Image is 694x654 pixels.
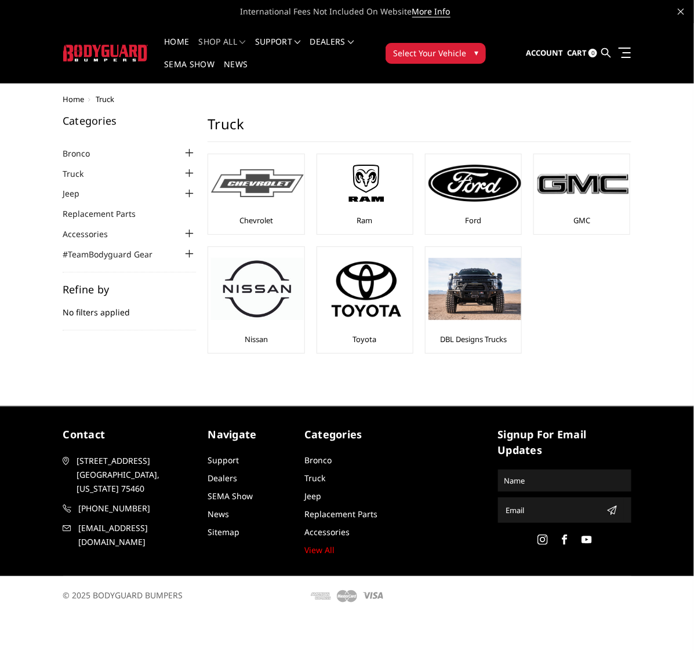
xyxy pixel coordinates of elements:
[63,115,196,126] h5: Categories
[96,94,115,104] span: Truck
[304,473,325,484] a: Truck
[498,427,631,458] h5: signup for email updates
[386,43,486,64] button: Select Your Vehicle
[63,45,148,61] img: BODYGUARD BUMPERS
[255,38,301,60] a: Support
[357,215,373,226] a: Ram
[63,284,196,330] div: No filters applied
[224,60,248,83] a: News
[465,215,481,226] a: Ford
[63,94,85,104] a: Home
[412,6,450,17] a: More Info
[77,454,194,496] span: [STREET_ADDRESS] [GEOGRAPHIC_DATA], [US_STATE] 75460
[526,38,563,69] a: Account
[567,48,587,58] span: Cart
[526,48,563,58] span: Account
[208,490,253,502] a: SEMA Show
[63,208,150,220] a: Replacement Parts
[353,334,377,344] a: Toyota
[393,47,466,59] span: Select Your Vehicle
[63,521,197,549] a: [EMAIL_ADDRESS][DOMAIN_NAME]
[440,334,507,344] a: DBL Designs Trucks
[63,502,197,515] a: [PHONE_NUMBER]
[304,544,335,555] a: View All
[239,215,273,226] a: Chevrolet
[63,168,98,180] a: Truck
[208,427,293,442] h5: Navigate
[63,187,94,199] a: Jeep
[573,215,590,226] a: GMC
[567,38,597,69] a: Cart 0
[164,60,215,83] a: SEMA Show
[304,490,321,502] a: Jeep
[63,427,197,442] h5: contact
[63,147,104,159] a: Bronco
[502,501,602,519] input: Email
[164,38,189,60] a: Home
[304,526,350,537] a: Accessories
[500,471,630,490] input: Name
[63,248,167,260] a: #TeamBodyguard Gear
[208,526,240,537] a: Sitemap
[304,508,377,519] a: Replacement Parts
[208,455,239,466] a: Support
[79,521,196,549] span: [EMAIL_ADDRESS][DOMAIN_NAME]
[208,508,230,519] a: News
[63,590,183,601] span: © 2025 BODYGUARD BUMPERS
[63,228,122,240] a: Accessories
[208,115,631,142] h1: Truck
[304,455,332,466] a: Bronco
[304,427,390,442] h5: Categories
[208,473,238,484] a: Dealers
[245,334,268,344] a: Nissan
[63,284,196,295] h5: Refine by
[79,502,196,515] span: [PHONE_NUMBER]
[636,598,694,654] iframe: Chat Widget
[474,46,478,59] span: ▾
[199,38,246,60] a: shop all
[310,38,354,60] a: Dealers
[588,49,597,57] span: 0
